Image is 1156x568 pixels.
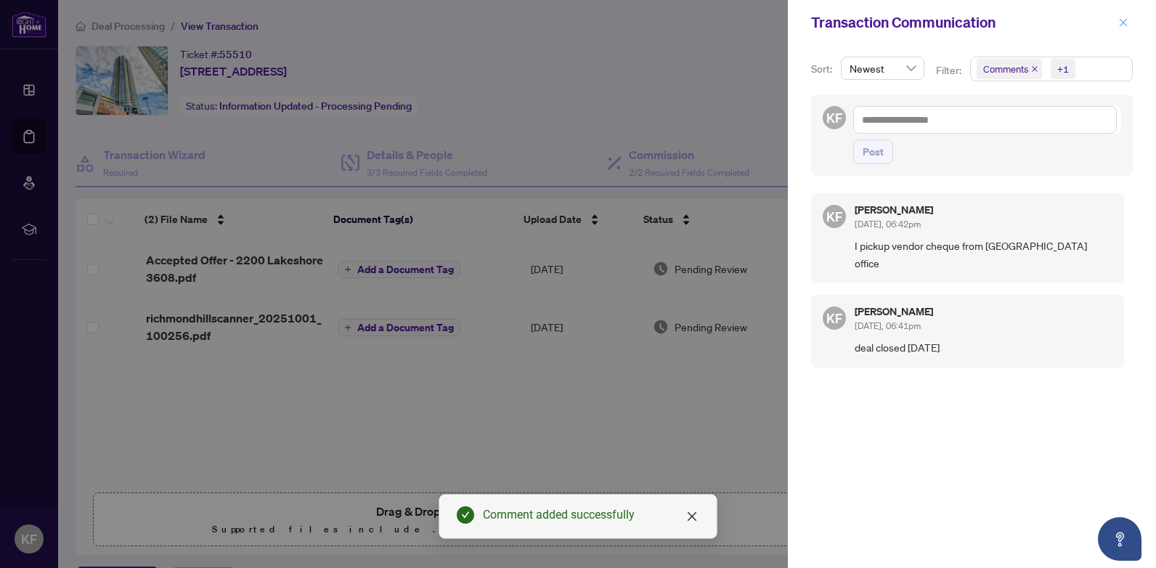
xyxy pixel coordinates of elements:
[686,511,698,522] span: close
[826,308,842,328] span: KF
[855,205,933,215] h5: [PERSON_NAME]
[811,61,835,77] p: Sort:
[483,506,699,524] div: Comment added successfully
[1118,17,1128,28] span: close
[855,320,921,331] span: [DATE], 06:41pm
[457,506,474,524] span: check-circle
[977,59,1042,79] span: Comments
[1098,517,1141,561] button: Open asap
[684,508,700,524] a: Close
[855,307,933,317] h5: [PERSON_NAME]
[983,62,1028,76] span: Comments
[855,219,921,230] span: [DATE], 06:42pm
[811,12,1114,33] div: Transaction Communication
[826,206,842,227] span: KF
[936,62,964,78] p: Filter:
[826,107,842,128] span: KF
[1031,65,1038,73] span: close
[855,339,1112,356] span: deal closed [DATE]
[850,57,916,79] span: Newest
[1057,62,1069,76] div: +1
[853,139,893,164] button: Post
[855,238,1112,272] span: I pickup vendor cheque from [GEOGRAPHIC_DATA] office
